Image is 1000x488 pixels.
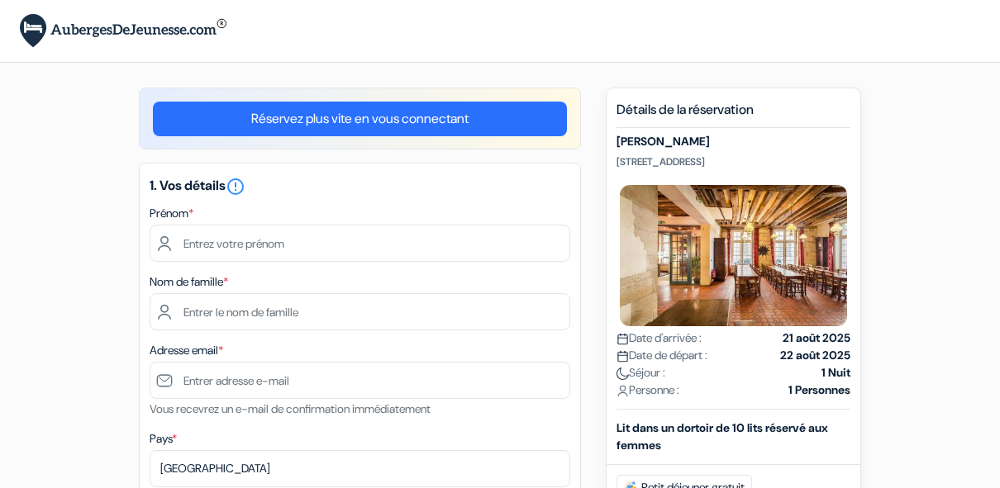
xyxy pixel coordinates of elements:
[617,420,828,452] b: Lit dans un dortoir de 10 lits réservé aux femmes
[617,135,850,149] h5: [PERSON_NAME]
[153,102,567,136] a: Réservez plus vite en vous connectant
[788,381,850,399] strong: 1 Personnes
[150,205,193,222] label: Prénom
[821,364,850,381] strong: 1 Nuit
[226,177,245,197] i: error_outline
[617,333,629,345] img: calendar.svg
[20,14,226,48] img: AubergesDeJeunesse.com
[150,177,570,197] h5: 1. Vos détails
[617,381,679,399] span: Personne :
[617,347,707,364] span: Date de départ :
[150,362,570,399] input: Entrer adresse e-mail
[150,225,570,262] input: Entrez votre prénom
[617,385,629,397] img: user_icon.svg
[783,329,850,347] strong: 21 août 2025
[617,102,850,128] h5: Détails de la réservation
[150,293,570,330] input: Entrer le nom de famille
[617,364,665,381] span: Séjour :
[150,273,228,291] label: Nom de famille
[617,367,629,380] img: moon.svg
[150,430,177,448] label: Pays
[617,155,850,168] p: [STREET_ADDRESS]
[617,350,629,362] img: calendar.svg
[150,342,223,359] label: Adresse email
[150,401,431,416] small: Vous recevrez un e-mail de confirmation immédiatement
[226,177,245,194] a: error_outline
[617,329,702,347] span: Date d'arrivée :
[780,347,850,364] strong: 22 août 2025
